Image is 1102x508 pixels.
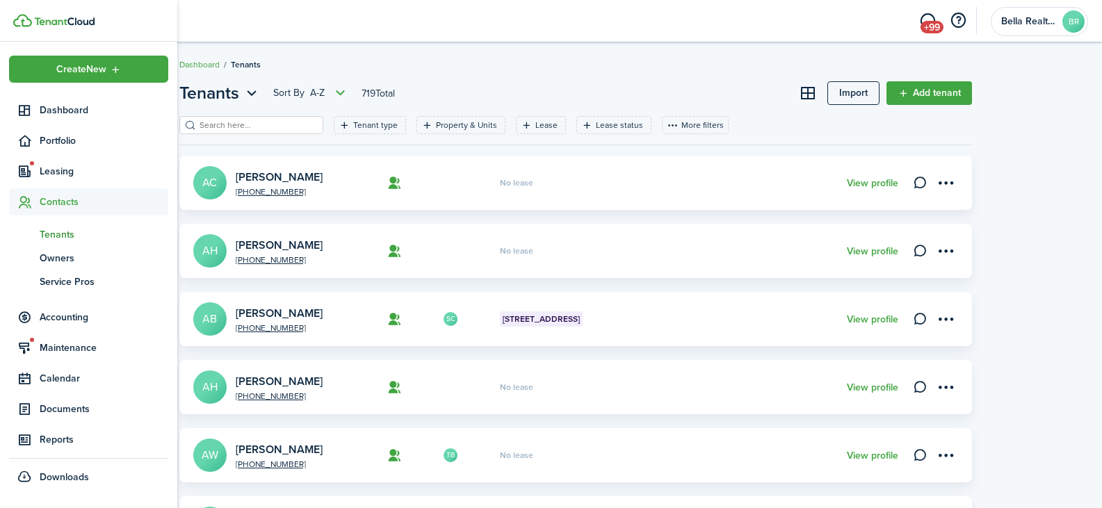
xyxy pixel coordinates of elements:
[847,450,898,461] a: View profile
[503,313,580,325] span: [STREET_ADDRESS]
[827,81,880,105] a: Import
[40,371,168,386] span: Calendar
[193,370,227,404] a: AH
[231,58,261,71] span: Tenants
[236,324,378,332] a: [PHONE_NUMBER]
[40,251,168,265] span: Owners
[13,14,32,27] img: TenantCloud
[9,97,168,124] a: Dashboard
[444,312,457,326] avatar-text: SC
[516,116,566,134] filter-tag: Open filter
[40,402,168,416] span: Documents
[934,375,958,399] button: Open menu
[236,305,323,321] a: [PERSON_NAME]
[34,17,95,26] img: TenantCloud
[576,116,651,134] filter-tag: Open filter
[934,443,958,467] button: Open menu
[436,119,497,131] filter-tag-label: Property & Units
[273,85,349,101] button: Sort byA-Z
[236,237,323,253] a: [PERSON_NAME]
[193,166,227,199] a: AC
[40,227,168,242] span: Tenants
[40,164,168,179] span: Leasing
[362,86,395,101] header-page-total: 719 Total
[934,239,958,263] button: Open menu
[193,302,227,336] a: AB
[196,119,318,132] input: Search here...
[273,85,349,101] button: Open menu
[40,432,168,447] span: Reports
[193,439,227,472] a: AW
[934,171,958,195] button: Open menu
[40,103,168,117] span: Dashboard
[40,275,168,289] span: Service Pros
[273,86,310,100] span: Sort by
[662,116,729,134] button: More filters
[535,119,558,131] filter-tag-label: Lease
[914,3,941,39] a: Messaging
[40,470,89,484] span: Downloads
[310,86,325,100] span: A-Z
[847,178,898,189] a: View profile
[56,65,106,74] span: Create New
[40,341,168,355] span: Maintenance
[921,21,943,33] span: +99
[500,247,533,255] span: No lease
[334,116,406,134] filter-tag: Open filter
[9,246,168,270] a: Owners
[500,383,533,391] span: No lease
[353,119,398,131] filter-tag-label: Tenant type
[500,451,533,459] span: No lease
[847,382,898,393] a: View profile
[1001,17,1057,26] span: Bella Realty Group Property Management
[236,169,323,185] a: [PERSON_NAME]
[236,188,378,196] a: [PHONE_NUMBER]
[416,116,505,134] filter-tag: Open filter
[596,119,643,131] filter-tag-label: Lease status
[946,9,970,33] button: Open resource center
[1062,10,1085,33] avatar-text: BR
[40,310,168,325] span: Accounting
[9,426,168,453] a: Reports
[179,58,220,71] a: Dashboard
[40,133,168,148] span: Portfolio
[236,460,378,468] a: [PHONE_NUMBER]
[9,270,168,293] a: Service Pros
[236,256,378,264] a: [PHONE_NUMBER]
[847,314,898,325] a: View profile
[236,373,323,389] a: [PERSON_NAME]
[847,246,898,257] a: View profile
[9,56,168,83] button: Open menu
[179,81,261,106] button: Open menu
[236,441,323,457] a: [PERSON_NAME]
[934,307,958,331] button: Open menu
[179,81,261,106] button: Tenants
[193,234,227,268] a: AH
[9,222,168,246] a: Tenants
[444,448,457,462] avatar-text: TB
[179,81,239,106] span: Tenants
[500,179,533,187] span: No lease
[40,195,168,209] span: Contacts
[236,392,378,400] a: [PHONE_NUMBER]
[886,81,972,105] a: Add tenant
